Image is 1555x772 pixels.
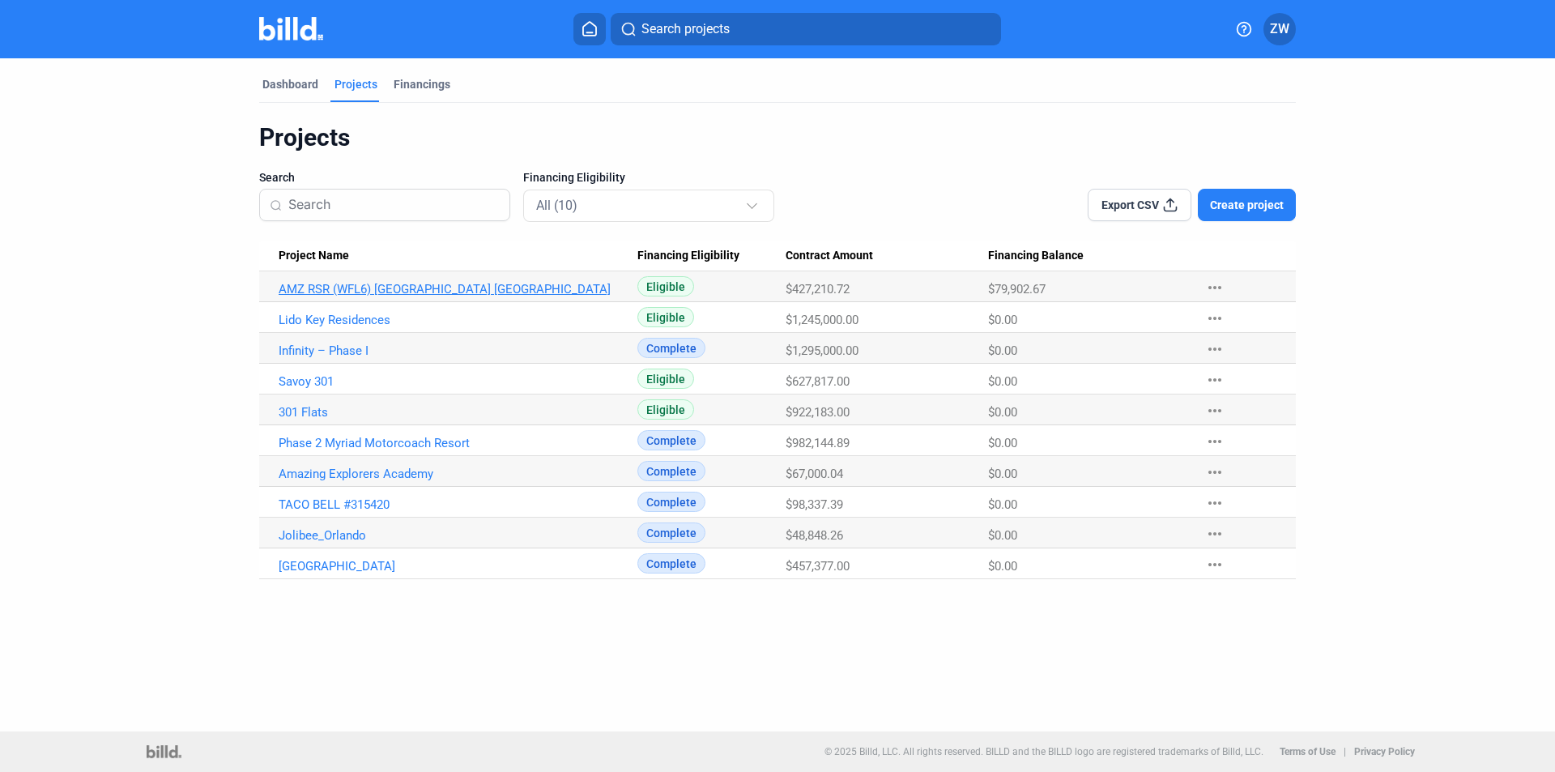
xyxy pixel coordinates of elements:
span: $0.00 [988,405,1017,420]
span: Complete [637,553,705,574]
span: Financing Balance [988,249,1084,263]
span: Export CSV [1101,197,1159,213]
span: $0.00 [988,313,1017,327]
a: Amazing Explorers Academy [279,467,637,481]
div: Contract Amount [786,249,988,263]
mat-icon: more_horiz [1205,401,1225,420]
input: Search [288,188,500,222]
img: logo [147,745,181,758]
span: Contract Amount [786,249,873,263]
span: $982,144.89 [786,436,850,450]
span: $922,183.00 [786,405,850,420]
span: Complete [637,522,705,543]
span: $48,848.26 [786,528,843,543]
span: $98,337.39 [786,497,843,512]
div: Projects [334,76,377,92]
div: Financing Eligibility [637,249,786,263]
div: Projects [259,122,1296,153]
div: Dashboard [262,76,318,92]
b: Privacy Policy [1354,746,1415,757]
mat-icon: more_horiz [1205,370,1225,390]
span: Complete [637,461,705,481]
span: $627,817.00 [786,374,850,389]
div: Financings [394,76,450,92]
button: Export CSV [1088,189,1191,221]
span: $0.00 [988,559,1017,574]
mat-icon: more_horiz [1205,493,1225,513]
span: Financing Eligibility [637,249,739,263]
span: $0.00 [988,374,1017,389]
span: $1,295,000.00 [786,343,858,358]
span: Eligible [637,399,694,420]
a: Phase 2 Myriad Motorcoach Resort [279,436,637,450]
span: $1,245,000.00 [786,313,858,327]
span: $0.00 [988,343,1017,358]
span: Create project [1210,197,1284,213]
a: Jolibee_Orlando [279,528,637,543]
a: Savoy 301 [279,374,637,389]
p: | [1344,746,1346,757]
span: $0.00 [988,467,1017,481]
mat-icon: more_horiz [1205,309,1225,328]
mat-icon: more_horiz [1205,278,1225,297]
mat-select-trigger: All (10) [536,198,577,213]
mat-icon: more_horiz [1205,432,1225,451]
a: TACO BELL #315420 [279,497,637,512]
span: Eligible [637,369,694,389]
div: Project Name [279,249,637,263]
button: Create project [1198,189,1296,221]
span: $0.00 [988,528,1017,543]
span: $79,902.67 [988,282,1046,296]
a: Infinity – Phase I [279,343,637,358]
span: Eligible [637,307,694,327]
span: Project Name [279,249,349,263]
mat-icon: more_horiz [1205,339,1225,359]
div: Financing Balance [988,249,1189,263]
span: Financing Eligibility [523,169,625,186]
span: $0.00 [988,497,1017,512]
span: $457,377.00 [786,559,850,574]
mat-icon: more_horiz [1205,524,1225,544]
span: Complete [637,338,705,358]
span: $67,000.04 [786,467,843,481]
mat-icon: more_horiz [1205,555,1225,574]
span: Complete [637,430,705,450]
span: Search projects [641,19,730,39]
span: Complete [637,492,705,512]
button: ZW [1263,13,1296,45]
span: Eligible [637,276,694,296]
b: Terms of Use [1280,746,1336,757]
mat-icon: more_horiz [1205,463,1225,482]
span: $427,210.72 [786,282,850,296]
span: ZW [1270,19,1289,39]
a: AMZ RSR (WFL6) [GEOGRAPHIC_DATA] [GEOGRAPHIC_DATA] [279,282,637,296]
a: Lido Key Residences [279,313,637,327]
p: © 2025 Billd, LLC. All rights reserved. BILLD and the BILLD logo are registered trademarks of Bil... [824,746,1263,757]
button: Search projects [611,13,1001,45]
a: [GEOGRAPHIC_DATA] [279,559,637,574]
img: Billd Company Logo [259,17,323,41]
span: Search [259,169,295,186]
a: 301 Flats [279,405,637,420]
span: $0.00 [988,436,1017,450]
